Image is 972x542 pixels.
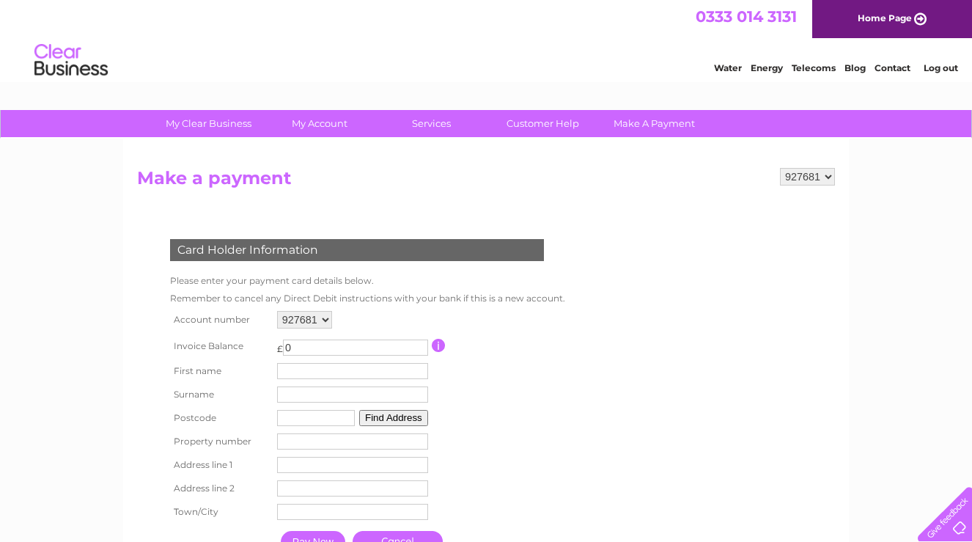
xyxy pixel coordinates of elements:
td: Please enter your payment card details below. [166,272,569,290]
a: Make A Payment [594,110,715,137]
a: Customer Help [482,110,603,137]
a: Blog [844,62,866,73]
a: Water [714,62,742,73]
th: Address line 1 [166,453,273,477]
th: Postcode [166,406,273,430]
a: Log out [924,62,958,73]
div: Card Holder Information [170,239,544,261]
th: Address line 2 [166,477,273,500]
a: My Account [259,110,380,137]
input: Information [432,339,446,352]
button: Find Address [359,410,428,426]
h2: Make a payment [137,168,835,196]
a: Telecoms [792,62,836,73]
th: Property number [166,430,273,453]
th: Invoice Balance [166,332,273,359]
a: 0333 014 3131 [696,7,797,26]
a: Contact [875,62,910,73]
td: £ [277,336,283,354]
th: First name [166,359,273,383]
div: Clear Business is a trading name of Verastar Limited (registered in [GEOGRAPHIC_DATA] No. 3667643... [141,8,833,71]
img: logo.png [34,38,108,83]
th: Account number [166,307,273,332]
th: Town/City [166,500,273,524]
a: Services [371,110,492,137]
td: Remember to cancel any Direct Debit instructions with your bank if this is a new account. [166,290,569,307]
a: Energy [751,62,783,73]
th: Surname [166,383,273,406]
a: My Clear Business [148,110,269,137]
